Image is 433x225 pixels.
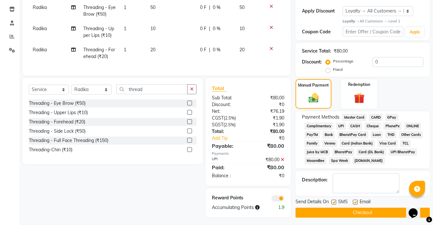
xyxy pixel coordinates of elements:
[200,25,206,32] span: 0 F
[200,46,206,53] span: 0 F
[200,4,206,11] span: 0 F
[365,122,381,130] span: Cheque
[239,4,245,10] span: 50
[248,172,289,179] div: ₹0
[29,100,86,107] div: Threading - Eye Brow (₹50)
[255,135,289,142] div: ₹0
[29,137,108,144] div: Threading - Full Face Threading (₹150)
[29,128,86,135] div: Threading - Side Lock (₹50)
[340,140,375,147] span: Card (Indian Bank)
[150,26,155,31] span: 10
[116,84,187,94] input: Search or Scan
[207,115,248,121] div: ( )
[371,131,383,138] span: Loan
[298,82,329,88] label: Manual Payment
[360,198,371,206] span: Email
[150,4,155,10] span: 50
[302,8,342,14] div: Apply Discount
[207,142,248,150] div: Payable:
[302,59,322,65] div: Discount:
[333,67,343,72] label: Fixed
[338,198,348,206] span: SMS
[239,26,245,31] span: 10
[342,114,366,121] span: Master Card
[207,95,248,101] div: Sub Total:
[248,108,289,115] div: ₹76.19
[239,47,245,53] span: 20
[389,148,417,156] span: UPI BharatPay
[304,140,320,147] span: Family
[296,208,430,218] button: Checkout
[378,140,398,147] span: Visa Card
[83,26,114,38] span: Threading - Upper Lips (₹10)
[209,46,210,53] span: |
[212,151,284,156] div: Payments
[343,19,423,24] div: All Customers → Level 1
[304,131,320,138] span: PayTM
[343,19,360,23] strong: Loyalty →
[207,204,269,211] div: Accumulating Points
[213,25,221,32] span: 0 %
[357,148,386,156] span: Card (DL Bank)
[353,157,385,164] span: [DOMAIN_NAME]
[124,4,126,10] span: 1
[322,140,337,147] span: Venmo
[213,4,221,11] span: 0 %
[33,26,47,31] span: Radika
[207,101,248,108] div: Discount:
[334,48,348,54] div: ₹80.00
[302,48,331,54] div: Service Total:
[385,131,396,138] span: THD
[296,198,329,206] span: Send Details On
[248,101,289,108] div: ₹0
[248,121,289,128] div: ₹1.90
[248,115,289,121] div: ₹1.90
[304,148,330,156] span: Juice by MCB
[404,122,421,130] span: ONLINE
[29,146,72,153] div: Threading-Chin (₹10)
[207,121,248,128] div: ( )
[212,85,227,92] span: Total
[269,204,289,211] div: 1.9
[302,177,328,183] div: Description:
[248,128,289,135] div: ₹80.00
[212,122,223,128] span: SGST
[209,4,210,11] span: |
[385,114,398,121] span: GPay
[305,92,322,104] img: _cash.svg
[248,163,289,171] div: ₹80.00
[213,46,221,53] span: 0 %
[248,156,289,163] div: ₹80.00
[348,122,362,130] span: CASH
[83,47,115,59] span: Threading - Forehead (₹20)
[207,163,248,171] div: Paid:
[332,148,354,156] span: BharatPay
[400,140,411,147] span: TCL
[406,27,424,37] button: Apply
[207,172,248,179] div: Balance :
[329,157,350,164] span: Spa Week
[124,47,126,53] span: 1
[399,131,423,138] span: Other Cards
[225,122,234,127] span: 2.5%
[225,115,235,121] span: 2.5%
[351,91,368,104] img: _gift.svg
[150,47,155,53] span: 20
[207,195,248,202] div: Reward Points
[369,114,383,121] span: CARD
[33,4,47,10] span: Radika
[33,47,47,53] span: Radika
[248,95,289,101] div: ₹80.00
[302,114,339,121] span: Payment Methods
[406,199,427,219] iframe: chat widget
[302,29,342,35] div: Coupon Code
[336,122,346,130] span: UPI
[207,156,248,163] div: UPI
[29,109,88,116] div: Threading - Upper Lips (₹10)
[248,142,289,150] div: ₹80.00
[124,26,126,31] span: 1
[343,27,403,37] input: Enter Offer / Coupon Code
[333,58,354,64] label: Percentage
[304,157,326,164] span: MosamBee
[209,25,210,32] span: |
